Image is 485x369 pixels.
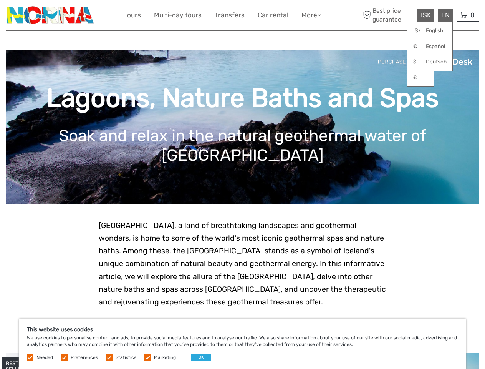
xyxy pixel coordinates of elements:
[124,10,141,21] a: Tours
[88,12,98,21] button: Open LiveChat chat widget
[407,24,434,38] a: ISK
[420,55,452,69] a: Deutsch
[215,10,245,21] a: Transfers
[27,326,458,333] h5: This website uses cookies
[17,126,468,165] h1: Soak and relax in the natural geothermal water of [GEOGRAPHIC_DATA]
[19,319,466,369] div: We use cookies to personalise content and ads, to provide social media features and to analyse ou...
[116,354,136,361] label: Statistics
[154,354,176,361] label: Marketing
[6,6,96,25] img: 3202-b9b3bc54-fa5a-4c2d-a914-9444aec66679_logo_small.png
[71,354,98,361] label: Preferences
[469,11,476,19] span: 0
[11,13,87,20] p: We're away right now. Please check back later!
[258,10,288,21] a: Car rental
[407,40,434,53] a: €
[438,9,453,22] div: EN
[407,71,434,85] a: £
[154,10,202,21] a: Multi-day tours
[301,10,321,21] a: More
[191,354,211,361] button: OK
[361,7,415,23] span: Best price guarantee
[420,24,452,38] a: English
[407,55,434,69] a: $
[377,56,473,68] img: PurchaseViaTourDeskwhite.png
[17,83,468,114] h1: Lagoons, Nature Baths and Spas
[420,40,452,53] a: Español
[36,354,53,361] label: Needed
[421,11,431,19] span: ISK
[99,221,386,306] span: [GEOGRAPHIC_DATA], a land of breathtaking landscapes and geothermal wonders, is home to some of t...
